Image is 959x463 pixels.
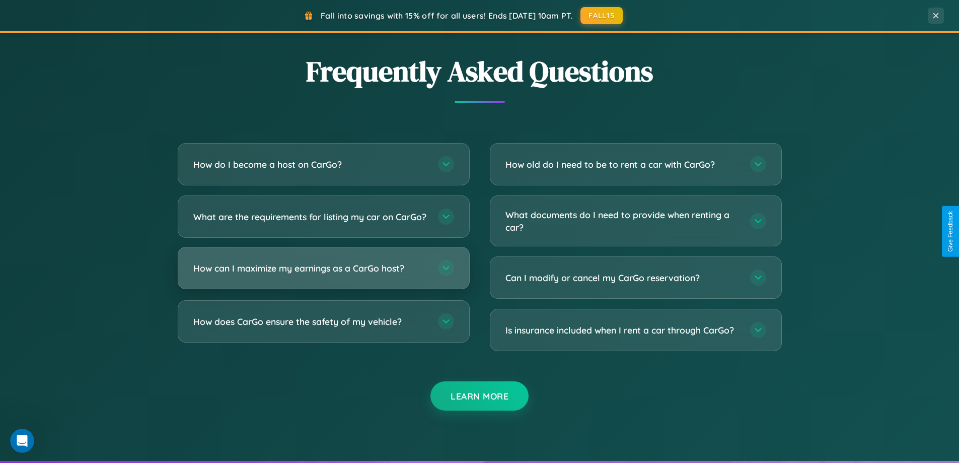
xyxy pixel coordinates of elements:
[193,211,428,223] h3: What are the requirements for listing my car on CarGo?
[505,209,740,233] h3: What documents do I need to provide when renting a car?
[193,158,428,171] h3: How do I become a host on CarGo?
[947,211,954,252] div: Give Feedback
[321,11,573,21] span: Fall into savings with 15% off for all users! Ends [DATE] 10am PT.
[505,324,740,337] h3: Is insurance included when I rent a car through CarGo?
[193,315,428,328] h3: How does CarGo ensure the safety of my vehicle?
[505,272,740,284] h3: Can I modify or cancel my CarGo reservation?
[580,7,623,24] button: FALL15
[193,262,428,275] h3: How can I maximize my earnings as a CarGo host?
[505,158,740,171] h3: How old do I need to be to rent a car with CarGo?
[430,381,529,411] button: Learn More
[10,429,34,453] iframe: Intercom live chat
[178,52,782,91] h2: Frequently Asked Questions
